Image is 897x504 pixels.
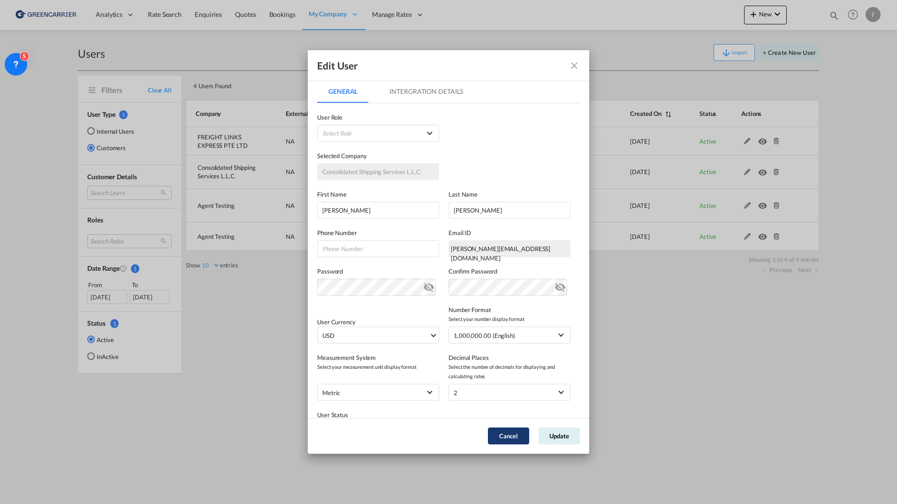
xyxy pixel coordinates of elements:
[488,428,529,444] button: Cancel
[317,163,439,180] input: Selected Company
[448,202,570,219] input: Last name
[448,305,570,314] label: Number Format
[317,228,439,237] label: Phone Number
[317,318,356,326] label: User Currency
[448,353,570,362] label: Decimal Places
[317,190,439,199] label: First Name
[322,389,340,397] div: metric
[565,56,584,75] button: icon-close fg-AAA8AD
[317,327,439,344] md-select: Select Currency: $ USDUnited States Dollar
[317,80,484,103] md-pagination-wrapper: Use the left and right arrow keys to navigate between tabs
[448,267,570,276] label: Confirm Password
[317,267,439,276] label: Password
[448,240,570,257] div: shubham@cssdubai.com
[317,202,439,219] input: First name
[308,50,589,453] md-dialog: GeneralIntergration Details ...
[423,280,434,291] md-icon: icon-eye-off
[317,240,439,257] input: Phone Number
[448,314,570,324] span: Select your number display format
[317,410,448,420] div: User Status
[317,151,439,160] label: Selected Company
[317,362,439,372] span: Select your measurement unit display format
[454,389,457,397] div: 2
[569,60,580,71] md-icon: icon-close fg-AAA8AD
[317,125,439,142] md-select: {{(ctrl.parent.createData.viewShipper && !ctrl.parent.createData.user_data.role_id) ? 'N/A' : 'Se...
[448,190,570,199] label: Last Name
[317,80,369,103] md-tab-item: General
[378,80,474,103] md-tab-item: Intergration Details
[448,362,570,381] span: Select the number of decimals for displaying and calculating rates
[322,331,429,340] span: USD
[454,332,515,339] div: 1,000,000.00 (English)
[555,280,566,291] md-icon: icon-eye-off
[448,228,570,237] label: Email ID
[317,353,439,362] label: Measurement System
[539,428,580,444] button: Update
[317,60,358,72] div: Edit User
[317,113,439,122] label: User Role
